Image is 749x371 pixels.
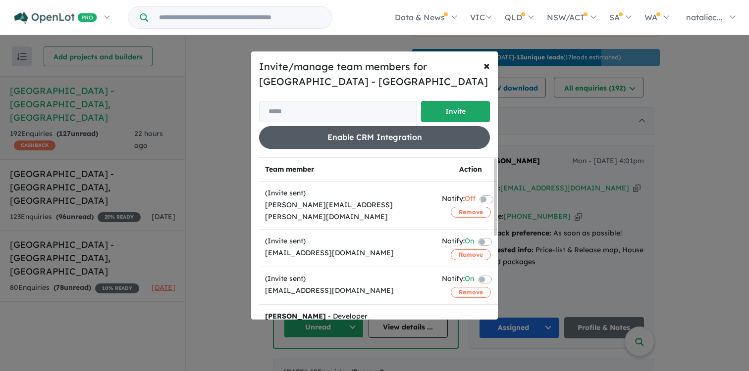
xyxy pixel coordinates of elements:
[265,273,430,285] div: (Invite sent)
[451,287,491,298] button: Remove
[465,235,474,249] span: On
[265,247,430,259] div: [EMAIL_ADDRESS][DOMAIN_NAME]
[465,273,474,286] span: On
[150,7,330,28] input: Try estate name, suburb, builder or developer
[265,311,430,323] div: - Developer
[265,235,430,247] div: (Invite sent)
[421,101,490,122] button: Invite
[442,273,474,286] div: Notify:
[259,59,490,89] h5: Invite/manage team members for [GEOGRAPHIC_DATA] - [GEOGRAPHIC_DATA]
[259,126,490,148] button: Enable CRM Integration
[265,187,430,199] div: (Invite sent)
[436,157,505,182] th: Action
[259,157,436,182] th: Team member
[14,12,97,24] img: Openlot PRO Logo White
[265,312,326,321] strong: [PERSON_NAME]
[265,199,430,223] div: [PERSON_NAME][EMAIL_ADDRESS][PERSON_NAME][DOMAIN_NAME]
[465,193,476,206] span: Off
[451,249,491,260] button: Remove
[451,207,491,218] button: Remove
[686,12,723,22] span: nataliec...
[442,235,474,249] div: Notify:
[483,58,490,73] span: ×
[265,285,430,297] div: [EMAIL_ADDRESS][DOMAIN_NAME]
[442,193,476,206] div: Notify:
